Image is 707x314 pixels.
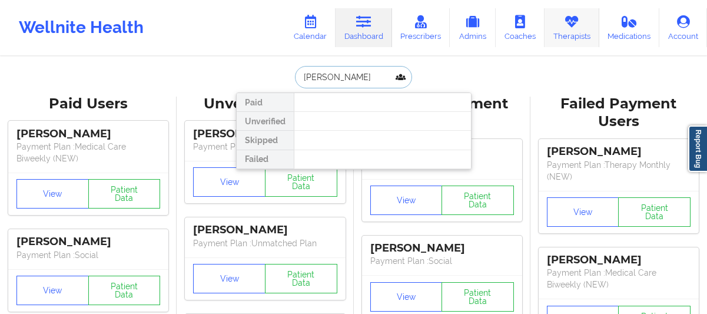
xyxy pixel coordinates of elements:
p: Payment Plan : Medical Care Biweekly (NEW) [547,267,691,290]
div: Unverified Users [185,95,345,113]
a: Admins [450,8,496,47]
div: [PERSON_NAME] [370,242,514,255]
button: View [370,282,443,312]
button: Patient Data [442,282,514,312]
a: Therapists [545,8,599,47]
button: Patient Data [442,186,514,215]
a: Prescribers [392,8,450,47]
div: Paid Users [8,95,168,113]
p: Payment Plan : Social [370,255,514,267]
p: Payment Plan : Medical Care Biweekly (NEW) [16,141,160,164]
div: Paid [237,93,294,112]
button: Patient Data [88,276,161,305]
p: Payment Plan : Social [16,249,160,261]
div: [PERSON_NAME] [16,235,160,249]
a: Report Bug [688,125,707,172]
div: [PERSON_NAME] [547,253,691,267]
a: Dashboard [336,8,392,47]
button: View [16,276,89,305]
button: Patient Data [265,167,337,197]
a: Calendar [285,8,336,47]
button: View [193,264,265,293]
div: [PERSON_NAME] [193,223,337,237]
a: Medications [599,8,660,47]
div: [PERSON_NAME] [16,127,160,141]
button: Patient Data [88,179,161,209]
div: [PERSON_NAME] [547,145,691,158]
button: View [16,179,89,209]
button: Patient Data [618,197,691,227]
div: Unverified [237,112,294,131]
p: Payment Plan : Unmatched Plan [193,141,337,153]
p: Payment Plan : Unmatched Plan [193,237,337,249]
a: Coaches [496,8,545,47]
button: View [193,167,265,197]
button: View [370,186,443,215]
a: Account [659,8,707,47]
div: Skipped [237,131,294,150]
div: [PERSON_NAME] [193,127,337,141]
button: Patient Data [265,264,337,293]
p: Payment Plan : Therapy Monthly (NEW) [547,159,691,183]
div: Failed [237,150,294,169]
div: Failed Payment Users [539,95,699,131]
button: View [547,197,619,227]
